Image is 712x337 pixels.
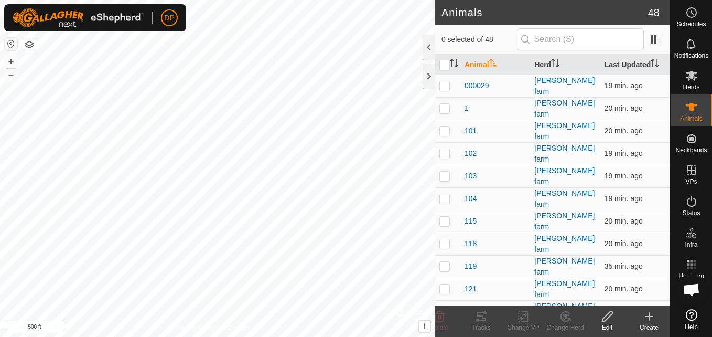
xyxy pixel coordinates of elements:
div: Edit [586,323,628,332]
div: [PERSON_NAME] farm [534,188,596,210]
span: Oct 14, 2025, 5:23 PM [605,104,643,112]
span: 119 [465,261,477,272]
div: Tracks [460,323,502,332]
img: Gallagher Logo [13,8,144,27]
a: Contact Us [228,323,259,333]
span: Oct 14, 2025, 5:08 PM [605,262,643,270]
span: 000029 [465,80,489,91]
p-sorticon: Activate to sort [450,60,458,69]
span: Herds [683,84,699,90]
span: 0 selected of 48 [441,34,517,45]
span: 48 [648,5,660,20]
div: [PERSON_NAME] farm [534,233,596,255]
th: Animal [460,55,530,75]
input: Search (S) [517,28,644,50]
button: Map Layers [23,38,36,51]
span: i [424,322,426,331]
span: Oct 14, 2025, 5:23 PM [605,217,643,225]
div: [PERSON_NAME] farm [534,143,596,165]
p-sorticon: Activate to sort [551,60,559,69]
span: 101 [465,125,477,136]
span: 102 [465,148,477,159]
button: i [419,321,430,332]
span: 103 [465,171,477,182]
div: Create [628,323,670,332]
div: [PERSON_NAME] farm [534,301,596,323]
span: Animals [680,115,703,122]
span: Oct 14, 2025, 5:23 PM [605,239,643,248]
span: 1 [465,103,469,114]
span: Notifications [674,52,708,59]
div: [PERSON_NAME] farm [534,210,596,233]
a: Help [671,305,712,334]
th: Last Updated [600,55,670,75]
div: [PERSON_NAME] farm [534,98,596,120]
button: + [5,55,17,68]
span: Oct 14, 2025, 5:23 PM [605,172,643,180]
th: Herd [530,55,600,75]
span: Oct 14, 2025, 5:23 PM [605,194,643,203]
span: Heatmap [678,273,704,279]
span: 115 [465,216,477,227]
h2: Animals [441,6,648,19]
div: [PERSON_NAME] farm [534,278,596,300]
div: [PERSON_NAME] farm [534,165,596,187]
p-sorticon: Activate to sort [489,60,498,69]
span: 121 [465,283,477,294]
span: Schedules [676,21,706,27]
span: VPs [685,178,697,185]
div: [PERSON_NAME] farm [534,75,596,97]
span: Status [682,210,700,216]
span: Infra [685,241,697,248]
span: Oct 14, 2025, 5:23 PM [605,149,643,157]
p-sorticon: Activate to sort [651,60,659,69]
span: 118 [465,238,477,249]
span: Oct 14, 2025, 5:23 PM [605,285,643,293]
span: 104 [465,193,477,204]
button: – [5,69,17,81]
span: Delete [430,324,449,331]
span: DP [164,13,174,24]
span: Neckbands [675,147,707,153]
span: Oct 14, 2025, 5:23 PM [605,81,643,90]
div: Open chat [676,274,707,306]
div: Change VP [502,323,544,332]
div: Change Herd [544,323,586,332]
button: Reset Map [5,38,17,50]
span: Help [685,324,698,330]
span: Oct 14, 2025, 5:23 PM [605,127,643,135]
div: [PERSON_NAME] farm [534,256,596,278]
div: [PERSON_NAME] farm [534,120,596,142]
a: Privacy Policy [176,323,215,333]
